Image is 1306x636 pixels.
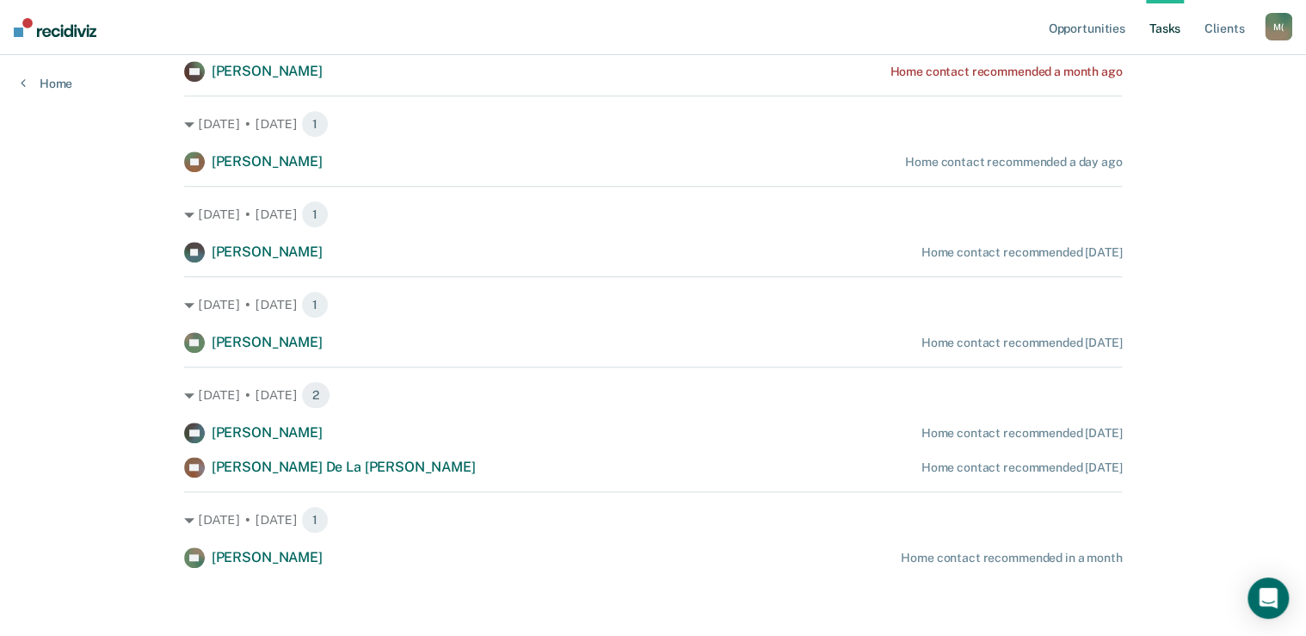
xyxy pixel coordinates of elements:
div: Home contact recommended in a month [901,551,1122,565]
button: M( [1265,13,1292,40]
span: [PERSON_NAME] De La [PERSON_NAME] [212,459,476,475]
span: 2 [301,381,330,409]
div: Home contact recommended [DATE] [921,336,1123,350]
div: Home contact recommended [DATE] [921,460,1123,475]
span: 1 [301,110,329,138]
span: [PERSON_NAME] [212,153,323,170]
div: Home contact recommended a month ago [890,65,1122,79]
div: [DATE] • [DATE] 2 [184,381,1123,409]
span: [PERSON_NAME] [212,424,323,441]
div: [DATE] • [DATE] 1 [184,201,1123,228]
div: Open Intercom Messenger [1247,577,1289,619]
img: Recidiviz [14,18,96,37]
div: Home contact recommended a day ago [905,155,1122,170]
span: 1 [301,506,329,534]
div: [DATE] • [DATE] 1 [184,506,1123,534]
div: Home contact recommended [DATE] [921,426,1123,441]
span: [PERSON_NAME] [212,549,323,565]
span: [PERSON_NAME] [212,244,323,260]
div: [DATE] • [DATE] 1 [184,291,1123,318]
div: [DATE] • [DATE] 1 [184,110,1123,138]
span: [PERSON_NAME] [212,334,323,350]
div: Home contact recommended [DATE] [921,245,1123,260]
a: Home [21,76,72,91]
div: M ( [1265,13,1292,40]
span: 1 [301,291,329,318]
span: [PERSON_NAME] [212,63,323,79]
span: 1 [301,201,329,228]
